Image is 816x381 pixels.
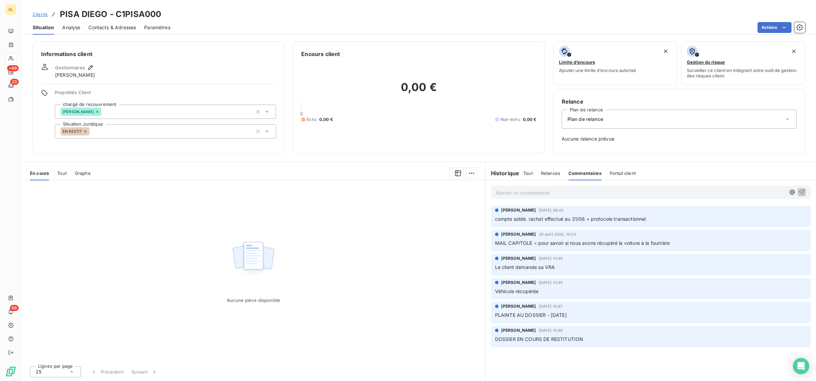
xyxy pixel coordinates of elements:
span: Le client demande sa VRA [495,264,555,270]
h6: Historique [486,169,520,177]
span: 26 août 2025, 10:24 [539,232,576,236]
button: Suivant [128,365,162,379]
span: [DATE] 13:45 [539,280,563,285]
span: Plan de relance [567,116,603,123]
span: Aucune relance prévue [562,135,797,142]
h6: Relance [562,97,797,106]
span: [PERSON_NAME] [501,255,536,261]
span: Clients [33,12,48,17]
span: +99 [7,65,19,71]
span: [PERSON_NAME] [501,207,536,213]
span: Tout [57,170,67,176]
h3: PISA DIEGO - C1PISA000 [60,8,161,20]
button: Actions [758,22,792,33]
input: Ajouter une valeur [101,109,107,115]
span: Aucune pièce disponible [227,297,280,303]
h6: Encours client [301,50,340,58]
span: Graphe [75,170,91,176]
span: [DATE] 10:46 [539,328,563,332]
span: Contacts & Adresses [88,24,136,31]
span: Véhicule récupérée [495,288,539,294]
span: Gestionnaires [55,65,85,70]
img: Empty state [232,238,275,280]
span: Limite d’encours [559,59,595,65]
span: compte soldé. rachat effectué au 31/08 + protocole transactionnel [495,216,646,222]
span: 23 [10,79,19,85]
div: Open Intercom Messenger [793,358,809,374]
span: Analyse [62,24,80,31]
a: Clients [33,11,48,18]
button: Gestion du risqueSurveiller ce client en intégrant votre outil de gestion des risques client. [681,41,805,85]
span: Surveiller ce client en intégrant votre outil de gestion des risques client. [687,68,799,78]
span: [PERSON_NAME] [55,72,95,78]
span: 25 [36,368,41,375]
span: [PERSON_NAME] [501,303,536,309]
span: En cours [30,170,49,176]
span: Portail client [610,170,636,176]
button: Limite d’encoursAjouter une limite d’encours autorisé [553,41,677,85]
span: 0,00 € [319,116,333,123]
span: 0,00 € [523,116,537,123]
h6: Informations client [41,50,276,58]
span: [PERSON_NAME] [501,327,536,333]
span: [DATE] 10:47 [539,304,563,308]
span: [PERSON_NAME] [501,231,536,237]
span: DOSSIER EN COURS DE RESTITUTION [495,336,583,342]
span: PLAINTE AU DOSSIER - [DATE] [495,312,567,318]
span: 0 [300,111,303,116]
span: [DATE] 08:43 [539,208,564,212]
span: Situation [33,24,54,31]
img: Logo LeanPay [5,366,16,377]
span: EN RESTIT [63,129,82,133]
h2: 0,00 € [301,80,536,101]
span: Relances [541,170,560,176]
span: Échu [307,116,317,123]
span: MAIL CAPITOLE = pour savoir si nous avons récupéré la voiture à la fourrière [495,240,670,246]
span: 96 [10,305,19,311]
span: Propriétés Client [55,90,276,99]
span: Non-échu [500,116,520,123]
span: Paramètres [144,24,170,31]
span: [DATE] 13:45 [539,256,563,260]
div: SL [5,4,16,15]
span: Gestion du risque [687,59,725,65]
span: [PERSON_NAME] [63,110,94,114]
span: Tout [523,170,533,176]
span: Ajouter une limite d’encours autorisé [559,68,636,73]
span: Commentaires [568,170,601,176]
input: Ajouter une valeur [89,128,95,134]
button: Précédent [86,365,128,379]
span: [PERSON_NAME] [501,279,536,286]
